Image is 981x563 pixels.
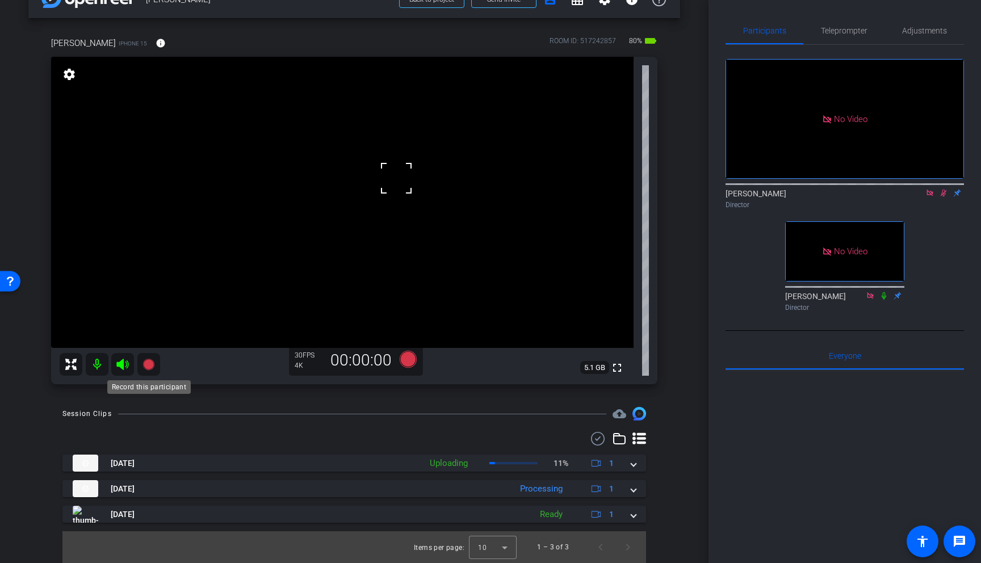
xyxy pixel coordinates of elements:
mat-icon: fullscreen [610,361,624,375]
div: [PERSON_NAME] [785,291,904,313]
mat-icon: settings [61,68,77,81]
span: [PERSON_NAME] [51,37,116,49]
mat-icon: message [953,535,966,548]
div: 00:00:00 [323,351,399,370]
img: thumb-nail [73,455,98,472]
div: ROOM ID: 517242857 [550,36,616,52]
img: thumb-nail [73,480,98,497]
div: Record this participant [107,380,191,394]
div: Items per page: [414,542,464,553]
span: No Video [834,246,867,257]
div: Session Clips [62,408,112,419]
mat-expansion-panel-header: thumb-nail[DATE]Uploading11%1 [62,455,646,472]
span: Destinations for your clips [613,407,626,421]
span: Participants [743,27,786,35]
div: [PERSON_NAME] [726,188,964,210]
button: Next page [614,533,642,561]
mat-icon: cloud_upload [613,407,626,421]
mat-icon: battery_std [644,34,657,48]
div: 4K [295,361,323,370]
div: Processing [514,482,568,495]
div: 1 – 3 of 3 [537,541,569,553]
div: Director [785,302,904,313]
mat-expansion-panel-header: thumb-nail[DATE]Processing1 [62,480,646,497]
span: No Video [834,114,867,124]
div: Uploading [424,457,473,470]
mat-icon: info [156,38,166,48]
span: 1 [609,457,614,469]
span: Everyone [829,352,861,360]
div: 30 [295,351,323,360]
span: 1 [609,483,614,495]
span: [DATE] [111,483,135,495]
mat-icon: accessibility [916,535,929,548]
mat-expansion-panel-header: thumb-nail[DATE]Ready1 [62,506,646,523]
p: 11% [554,457,568,469]
span: [DATE] [111,457,135,469]
div: Ready [534,508,568,521]
button: Previous page [587,533,614,561]
span: Adjustments [902,27,947,35]
span: Teleprompter [821,27,867,35]
img: Session clips [632,407,646,421]
img: thumb-nail [73,506,98,523]
span: 80% [627,32,644,50]
span: 1 [609,509,614,520]
span: iPhone 15 [119,39,147,48]
div: Director [726,200,964,210]
span: FPS [303,351,315,359]
span: [DATE] [111,509,135,520]
span: 5.1 GB [580,361,609,375]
